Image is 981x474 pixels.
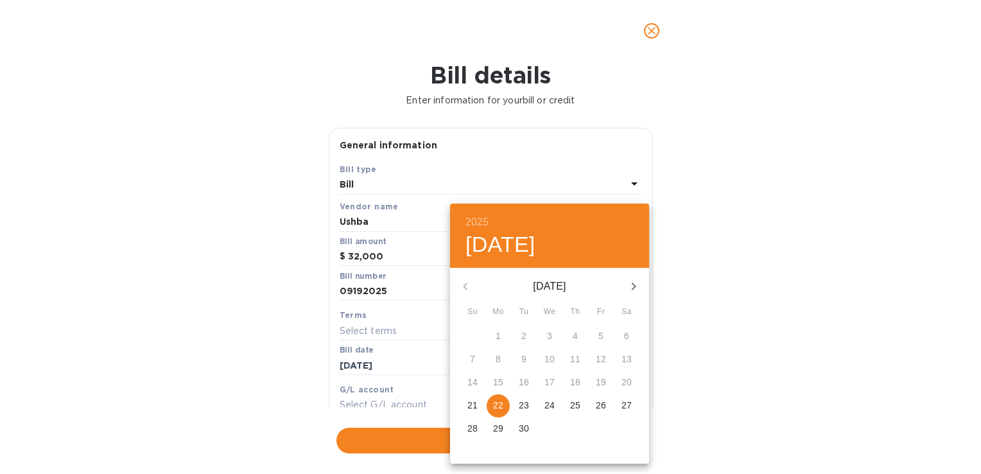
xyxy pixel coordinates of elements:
[519,399,529,412] p: 23
[487,417,510,441] button: 29
[538,394,561,417] button: 24
[589,306,612,319] span: Fr
[461,394,484,417] button: 21
[487,306,510,319] span: Mo
[493,422,503,435] p: 29
[519,422,529,435] p: 30
[564,394,587,417] button: 25
[493,399,503,412] p: 22
[467,422,478,435] p: 28
[512,306,535,319] span: Tu
[512,417,535,441] button: 30
[596,399,606,412] p: 26
[461,417,484,441] button: 28
[615,394,638,417] button: 27
[538,306,561,319] span: We
[570,399,580,412] p: 25
[461,306,484,319] span: Su
[465,213,489,231] button: 2025
[481,279,618,294] p: [DATE]
[512,394,535,417] button: 23
[621,399,632,412] p: 27
[615,306,638,319] span: Sa
[589,394,612,417] button: 26
[487,394,510,417] button: 22
[544,399,555,412] p: 24
[465,231,535,258] button: [DATE]
[467,399,478,412] p: 21
[564,306,587,319] span: Th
